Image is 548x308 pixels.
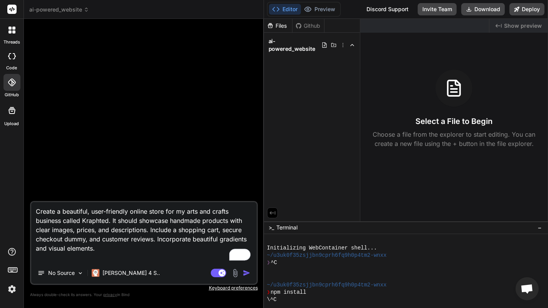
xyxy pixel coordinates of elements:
div: Discord Support [362,3,413,15]
span: ~/u3uk0f35zsjjbn9cprh6fq9h0p4tm2-wnxx [267,252,387,259]
textarea: To enrich screen reader interactions, please activate Accessibility in Grammarly extension settings [31,202,257,262]
span: ❯ [267,289,271,296]
span: npm install [271,289,306,296]
span: ai-powered_website [269,37,321,53]
button: Preview [301,4,339,15]
button: Invite Team [418,3,457,15]
span: >_ [269,224,274,231]
img: settings [5,283,18,296]
p: [PERSON_NAME] 4 S.. [103,269,160,277]
button: Download [461,3,505,15]
img: Pick Models [77,270,84,276]
span: \^C [267,296,277,303]
div: Open chat [516,277,539,300]
span: ai-powered_website [29,6,89,13]
label: Upload [5,121,19,127]
span: − [538,224,542,231]
span: privacy [103,292,117,297]
button: Deploy [509,3,545,15]
div: Github [292,22,324,30]
p: No Source [48,269,75,277]
img: attachment [231,269,240,278]
span: ❯ [267,259,271,266]
span: Show preview [504,22,542,30]
span: ~/u3uk0f35zsjjbn9cprh6fq9h0p4tm2-wnxx [267,281,387,289]
p: Choose a file from the explorer to start editing. You can create a new file using the + button in... [368,130,540,148]
button: Editor [269,4,301,15]
button: − [536,221,543,234]
p: Always double-check its answers. Your in Bind [30,291,258,298]
div: Files [264,22,292,30]
label: GitHub [5,92,19,98]
img: Claude 4 Sonnet [92,269,99,277]
h3: Select a File to Begin [415,116,493,127]
p: Keyboard preferences [30,285,258,291]
img: icon [243,269,250,277]
label: code [7,65,17,71]
span: Initializing WebContainer shell... [267,244,377,252]
label: threads [3,39,20,45]
span: ^C [271,259,277,266]
span: Terminal [277,224,298,231]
